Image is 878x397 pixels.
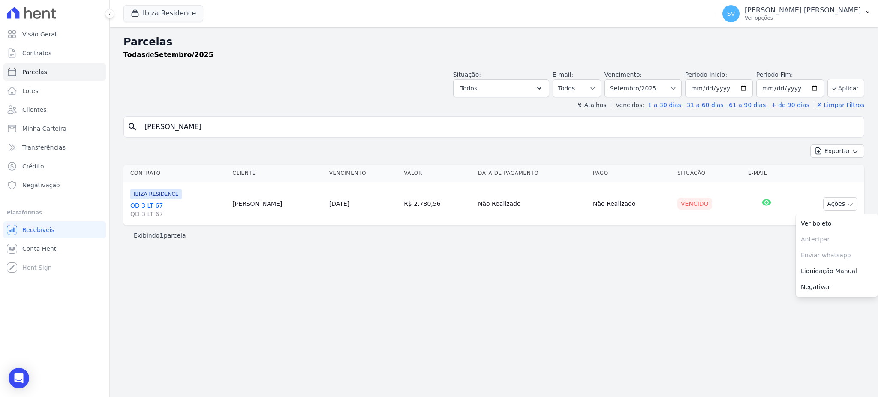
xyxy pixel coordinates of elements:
[3,26,106,43] a: Visão Geral
[123,5,203,21] button: Ibiza Residence
[745,15,861,21] p: Ver opções
[553,71,574,78] label: E-mail:
[400,165,475,182] th: Valor
[453,71,481,78] label: Situação:
[229,165,326,182] th: Cliente
[22,226,54,234] span: Recebíveis
[589,182,674,226] td: Não Realizado
[3,82,106,99] a: Lotes
[589,165,674,182] th: Pago
[22,162,44,171] span: Crédito
[716,2,878,26] button: SV [PERSON_NAME] [PERSON_NAME] Ver opções
[7,208,102,218] div: Plataformas
[475,182,589,226] td: Não Realizado
[771,102,809,108] a: + de 90 dias
[823,197,857,211] button: Ações
[159,232,164,239] b: 1
[685,71,727,78] label: Período Inicío:
[612,102,644,108] label: Vencidos:
[460,83,477,93] span: Todos
[134,231,186,240] p: Exibindo parcela
[604,71,642,78] label: Vencimento:
[22,244,56,253] span: Conta Hent
[22,124,66,133] span: Minha Carteira
[130,189,182,199] span: IBIZA RESIDENCE
[326,165,401,182] th: Vencimento
[22,68,47,76] span: Parcelas
[22,143,66,152] span: Transferências
[3,139,106,156] a: Transferências
[745,165,789,182] th: E-mail
[810,144,864,158] button: Exportar
[3,177,106,194] a: Negativação
[686,102,723,108] a: 31 a 60 dias
[3,240,106,257] a: Conta Hent
[813,102,864,108] a: ✗ Limpar Filtros
[130,201,226,218] a: QD 3 LT 67QD 3 LT 67
[123,165,229,182] th: Contrato
[727,11,735,17] span: SV
[745,6,861,15] p: [PERSON_NAME] [PERSON_NAME]
[123,50,213,60] p: de
[127,122,138,132] i: search
[229,182,326,226] td: [PERSON_NAME]
[3,101,106,118] a: Clientes
[3,45,106,62] a: Contratos
[123,34,864,50] h2: Parcelas
[400,182,475,226] td: R$ 2.780,56
[3,158,106,175] a: Crédito
[3,120,106,137] a: Minha Carteira
[123,51,146,59] strong: Todas
[22,30,57,39] span: Visão Geral
[329,200,349,207] a: [DATE]
[9,368,29,388] div: Open Intercom Messenger
[674,165,745,182] th: Situação
[729,102,766,108] a: 61 a 90 dias
[154,51,213,59] strong: Setembro/2025
[577,102,606,108] label: ↯ Atalhos
[3,221,106,238] a: Recebíveis
[677,198,712,210] div: Vencido
[130,210,226,218] span: QD 3 LT 67
[22,87,39,95] span: Lotes
[796,216,878,232] a: Ver boleto
[22,105,46,114] span: Clientes
[3,63,106,81] a: Parcelas
[139,118,860,135] input: Buscar por nome do lote ou do cliente
[827,79,864,97] button: Aplicar
[648,102,681,108] a: 1 a 30 dias
[475,165,589,182] th: Data de Pagamento
[22,49,51,57] span: Contratos
[756,70,824,79] label: Período Fim:
[453,79,549,97] button: Todos
[22,181,60,189] span: Negativação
